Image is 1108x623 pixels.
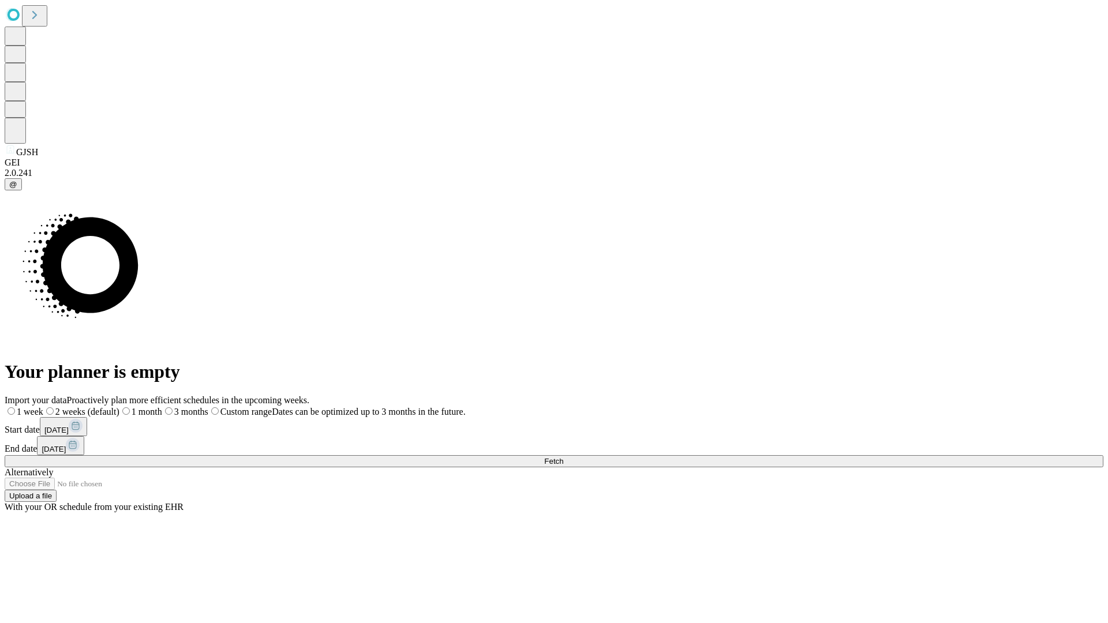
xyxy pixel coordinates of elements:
button: @ [5,178,22,190]
input: Custom rangeDates can be optimized up to 3 months in the future. [211,407,219,415]
div: GEI [5,157,1103,168]
div: 2.0.241 [5,168,1103,178]
input: 3 months [165,407,173,415]
div: End date [5,436,1103,455]
span: With your OR schedule from your existing EHR [5,502,184,512]
span: [DATE] [44,426,69,434]
button: [DATE] [40,417,87,436]
input: 2 weeks (default) [46,407,54,415]
span: 1 week [17,407,43,416]
span: 3 months [174,407,208,416]
span: GJSH [16,147,38,157]
input: 1 week [8,407,15,415]
button: Upload a file [5,490,57,502]
span: Proactively plan more efficient schedules in the upcoming weeks. [67,395,309,405]
span: [DATE] [42,445,66,453]
span: Alternatively [5,467,53,477]
div: Start date [5,417,1103,436]
span: Import your data [5,395,67,405]
span: Dates can be optimized up to 3 months in the future. [272,407,465,416]
span: 2 weeks (default) [55,407,119,416]
span: Fetch [544,457,563,466]
input: 1 month [122,407,130,415]
span: 1 month [132,407,162,416]
span: @ [9,180,17,189]
button: [DATE] [37,436,84,455]
h1: Your planner is empty [5,361,1103,382]
button: Fetch [5,455,1103,467]
span: Custom range [220,407,272,416]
